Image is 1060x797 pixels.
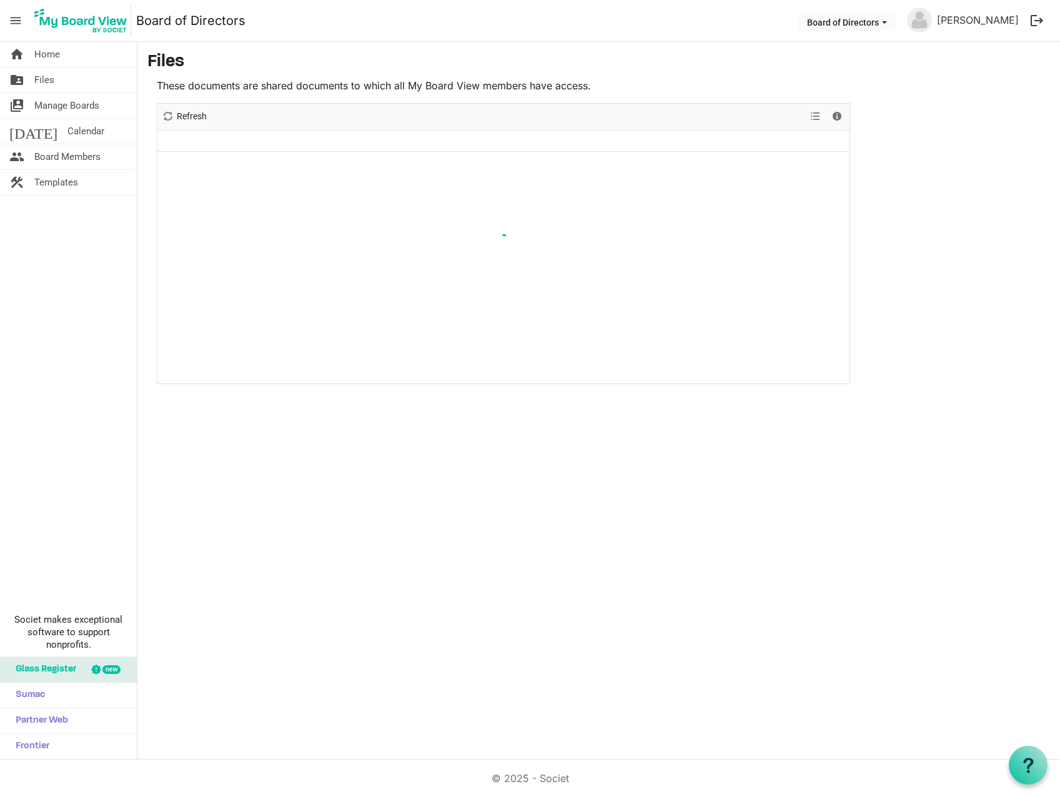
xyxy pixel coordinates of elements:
span: Home [34,42,60,67]
a: [PERSON_NAME] [932,7,1024,32]
span: Societ makes exceptional software to support nonprofits. [6,613,131,651]
img: My Board View Logo [31,5,131,36]
a: Board of Directors [136,8,245,33]
span: Calendar [67,119,104,144]
span: Templates [34,170,78,195]
div: new [102,665,121,674]
p: These documents are shared documents to which all My Board View members have access. [157,78,850,93]
a: My Board View Logo [31,5,136,36]
a: © 2025 - Societ [492,772,569,785]
span: Glass Register [9,657,76,682]
span: Sumac [9,683,45,708]
span: folder_shared [9,67,24,92]
h3: Files [147,52,1050,73]
span: construction [9,170,24,195]
button: Board of Directors dropdownbutton [799,13,895,31]
span: switch_account [9,93,24,118]
button: logout [1024,7,1050,34]
span: menu [4,9,27,32]
img: no-profile-picture.svg [907,7,932,32]
span: Files [34,67,54,92]
span: Board Members [34,144,101,169]
span: [DATE] [9,119,57,144]
span: home [9,42,24,67]
span: Partner Web [9,708,68,733]
span: Manage Boards [34,93,99,118]
span: Frontier [9,734,49,759]
span: people [9,144,24,169]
